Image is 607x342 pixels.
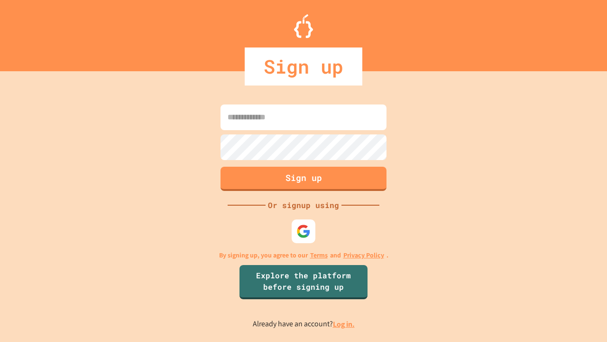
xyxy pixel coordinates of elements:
[266,199,341,211] div: Or signup using
[245,47,362,85] div: Sign up
[219,250,388,260] p: By signing up, you agree to our and .
[239,265,368,299] a: Explore the platform before signing up
[296,224,311,238] img: google-icon.svg
[294,14,313,38] img: Logo.svg
[343,250,384,260] a: Privacy Policy
[253,318,355,330] p: Already have an account?
[310,250,328,260] a: Terms
[221,167,386,191] button: Sign up
[333,319,355,329] a: Log in.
